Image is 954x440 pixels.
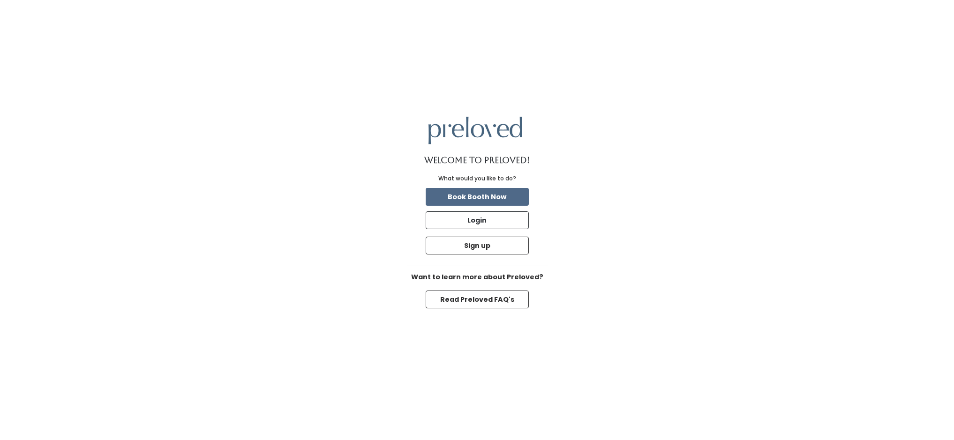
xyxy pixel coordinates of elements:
[426,237,529,254] button: Sign up
[424,235,531,256] a: Sign up
[424,209,531,231] a: Login
[424,156,530,165] h1: Welcome to Preloved!
[426,211,529,229] button: Login
[407,274,548,281] h6: Want to learn more about Preloved?
[428,117,522,144] img: preloved logo
[426,188,529,206] button: Book Booth Now
[426,291,529,308] button: Read Preloved FAQ's
[438,174,516,183] div: What would you like to do?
